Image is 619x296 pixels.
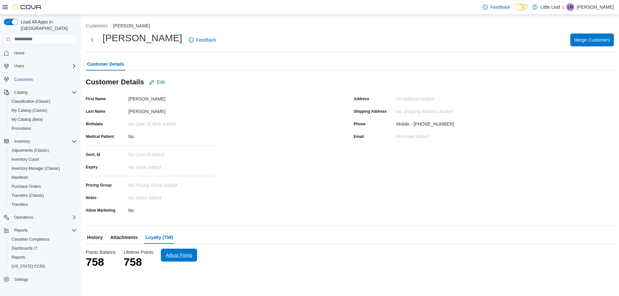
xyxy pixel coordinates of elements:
[12,184,41,189] span: Purchase Orders
[396,131,429,139] div: No Email added
[86,134,114,139] label: Medical Patient
[9,165,77,172] span: Inventory Manager (Classic)
[6,262,79,271] button: [US_STATE] CCRS
[128,94,215,101] div: [PERSON_NAME]
[9,183,44,190] a: Purchase Orders
[568,3,573,11] span: LM
[12,214,77,221] span: Operations
[6,97,79,106] button: Classification (Classic)
[9,244,77,252] span: Dashboards
[12,226,30,234] button: Reports
[9,183,77,190] span: Purchase Orders
[14,277,28,282] span: Settings
[9,174,77,181] span: Manifests
[577,3,614,11] p: [PERSON_NAME]
[566,3,574,11] div: Leanne McPhie
[9,253,28,261] a: Reports
[6,124,79,133] button: Promotions
[6,182,79,191] button: Purchase Orders
[87,58,124,71] span: Customer Details
[128,131,215,139] div: No
[86,152,100,157] label: Govt. Id
[12,157,39,162] span: Inventory Count
[9,244,40,252] a: Dashboards
[14,90,27,95] span: Catalog
[86,96,106,101] label: First Name
[128,119,215,127] div: No Date Of Birth added
[86,255,116,268] p: 758
[12,166,60,171] span: Inventory Manager (Classic)
[6,200,79,209] button: Transfers
[9,116,45,123] a: My Catalog (Beta)
[128,162,215,170] div: No value added
[9,116,77,123] span: My Catalog (Beta)
[9,263,48,270] a: [US_STATE] CCRS
[113,23,150,28] button: [PERSON_NAME]
[480,1,513,14] a: Feedback
[161,249,197,262] button: Adjust Points
[128,149,215,157] div: No Govt Id added
[396,119,454,127] div: Mobile - [PHONE_NUMBER]
[128,180,215,188] div: No Pricing Group Added
[186,33,219,46] a: Feedback
[9,107,50,114] a: My Catalog (Classic)
[14,228,28,233] span: Reports
[1,275,79,284] button: Settings
[396,94,483,101] div: No Address added
[147,76,167,89] button: Edit
[6,164,79,173] button: Inventory Manager (Classic)
[6,115,79,124] button: My Catalog (Beta)
[354,96,369,101] label: Address
[563,3,564,11] p: |
[128,106,215,114] div: [PERSON_NAME]
[12,49,27,57] a: Home
[12,76,35,83] a: Customers
[6,235,79,244] button: Canadian Compliance
[9,147,52,154] a: Adjustments (Classic)
[396,106,483,114] div: No Shipping Address added
[354,109,387,114] label: Shipping Address
[157,79,165,85] span: Edit
[14,77,33,82] span: Customers
[87,231,103,244] span: History
[6,173,79,182] button: Manifests
[14,63,24,69] span: Users
[1,137,79,146] button: Inventory
[86,121,103,127] label: Birthdate
[86,249,116,255] p: Points Balance
[14,51,25,56] span: Home
[9,253,77,261] span: Reports
[1,74,79,84] button: Customers
[14,215,33,220] span: Operations
[9,147,77,154] span: Adjustments (Classic)
[9,201,30,208] a: Transfers
[12,62,77,70] span: Users
[196,37,216,43] span: Feedback
[128,193,215,200] div: No Notes added
[6,146,79,155] button: Adjustments (Classic)
[9,174,31,181] a: Manifests
[12,138,77,145] span: Inventory
[6,106,79,115] button: My Catalog (Classic)
[14,139,30,144] span: Inventory
[516,4,529,11] input: Dark Mode
[9,107,77,114] span: My Catalog (Classic)
[9,192,46,199] a: Transfers (Classic)
[12,264,45,269] span: [US_STATE] CCRS
[145,231,173,244] span: Loyalty (758)
[9,125,34,132] a: Promotions
[12,117,43,122] span: My Catalog (Beta)
[570,33,614,46] button: Merge Customers
[9,156,77,163] span: Inventory Count
[12,126,31,131] span: Promotions
[128,205,215,213] div: No
[6,191,79,200] button: Transfers (Classic)
[86,165,98,170] label: Expiry
[123,249,153,255] p: Lifetime Points
[6,244,79,253] a: Dashboards
[354,134,364,139] label: Email
[9,235,52,243] a: Canadian Compliance
[12,99,51,104] span: Classification (Classic)
[12,75,77,83] span: Customers
[1,48,79,58] button: Home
